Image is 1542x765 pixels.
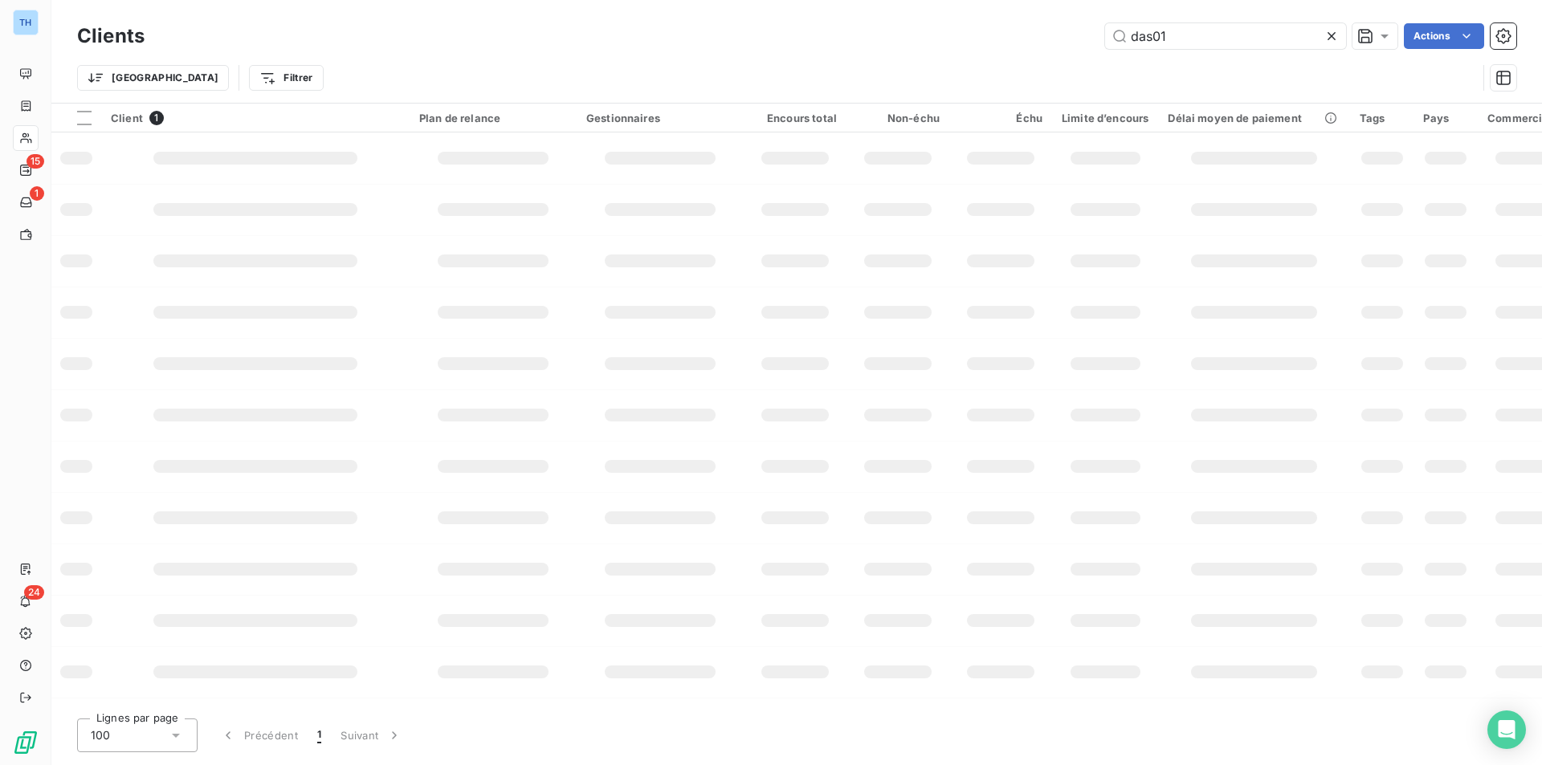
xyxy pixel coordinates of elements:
button: [GEOGRAPHIC_DATA] [77,65,229,91]
span: 1 [317,727,321,743]
img: Logo LeanPay [13,730,39,755]
div: Échu [959,112,1042,124]
input: Rechercher [1105,23,1346,49]
div: Délai moyen de paiement [1168,112,1340,124]
div: Encours total [753,112,837,124]
div: Open Intercom Messenger [1487,710,1526,749]
div: Non-échu [856,112,940,124]
span: 15 [27,154,44,169]
button: Actions [1404,23,1484,49]
div: Pays [1423,112,1468,124]
div: Plan de relance [419,112,567,124]
span: 1 [30,186,44,201]
div: TH [13,10,39,35]
div: Tags [1360,112,1405,124]
span: Client [111,112,143,124]
span: 100 [91,727,110,743]
button: Précédent [210,718,308,752]
span: 24 [24,585,44,600]
button: Filtrer [249,65,323,91]
div: Gestionnaires [586,112,734,124]
h3: Clients [77,22,145,51]
span: 1 [149,111,164,125]
button: Suivant [331,718,412,752]
div: Limite d’encours [1062,112,1148,124]
button: 1 [308,718,331,752]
